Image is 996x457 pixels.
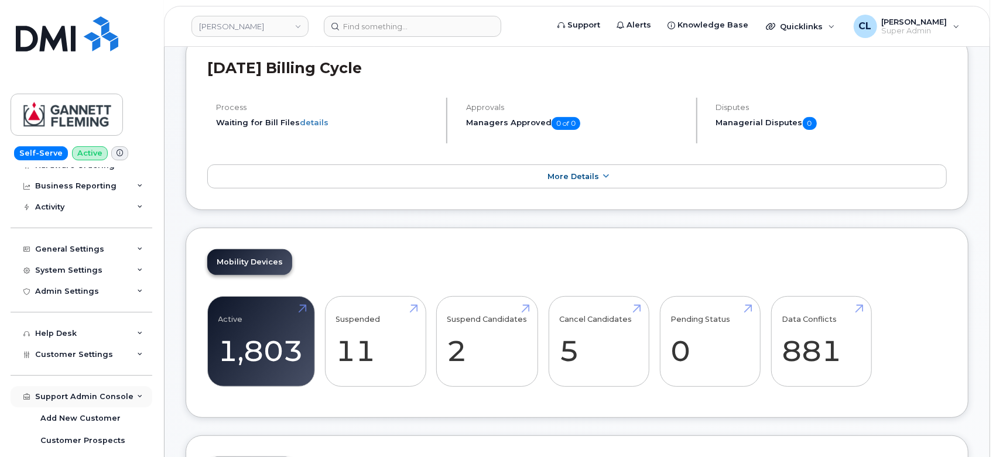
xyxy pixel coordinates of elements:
[466,103,686,112] h4: Approvals
[549,13,608,37] a: Support
[803,117,817,130] span: 0
[716,103,947,112] h4: Disputes
[547,172,599,181] span: More Details
[216,103,436,112] h4: Process
[300,118,328,127] a: details
[207,59,947,77] h2: [DATE] Billing Cycle
[758,15,843,38] div: Quicklinks
[336,303,415,380] a: Suspended 11
[447,303,528,380] a: Suspend Candidates 2
[780,22,823,31] span: Quicklinks
[608,13,659,37] a: Alerts
[716,117,947,130] h5: Managerial Disputes
[670,303,749,380] a: Pending Status 0
[218,303,304,380] a: Active 1,803
[207,249,292,275] a: Mobility Devices
[627,19,651,31] span: Alerts
[846,15,968,38] div: Carl Larrison
[191,16,309,37] a: Gannett Fleming
[882,26,947,36] span: Super Admin
[559,303,638,380] a: Cancel Candidates 5
[859,19,872,33] span: CL
[466,117,686,130] h5: Managers Approved
[659,13,757,37] a: Knowledge Base
[324,16,501,37] input: Find something...
[567,19,600,31] span: Support
[552,117,580,130] span: 0 of 0
[782,303,861,380] a: Data Conflicts 881
[882,17,947,26] span: [PERSON_NAME]
[216,117,436,128] li: Waiting for Bill Files
[677,19,748,31] span: Knowledge Base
